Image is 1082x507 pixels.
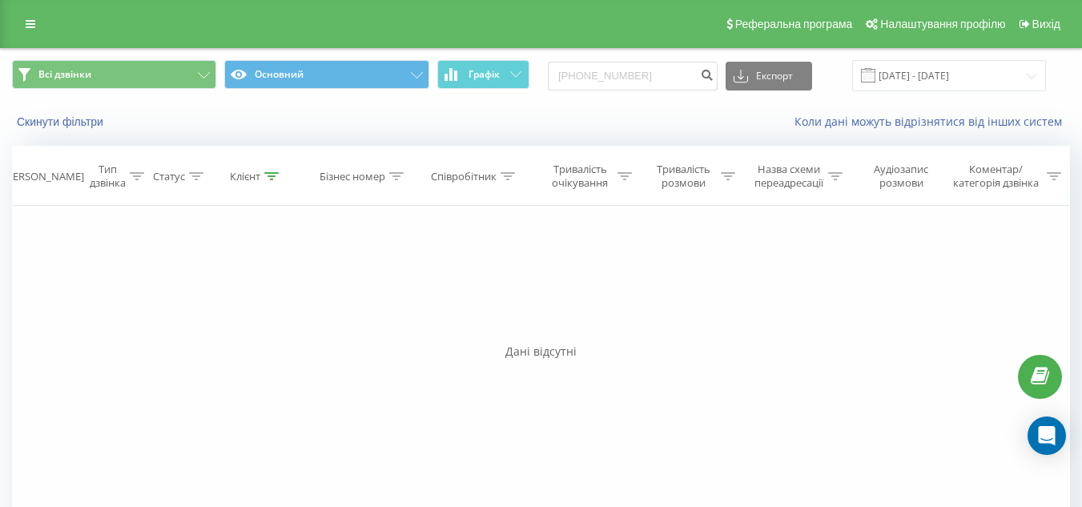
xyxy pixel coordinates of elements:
[12,344,1070,360] div: Дані відсутні
[3,170,84,183] div: [PERSON_NAME]
[547,163,613,190] div: Тривалість очікування
[735,18,853,30] span: Реферальна програма
[469,69,500,80] span: Графік
[794,114,1070,129] a: Коли дані можуть відрізнятися вiд інших систем
[12,115,111,129] button: Скинути фільтри
[861,163,942,190] div: Аудіозапис розмови
[153,170,185,183] div: Статус
[437,60,529,89] button: Графік
[1032,18,1060,30] span: Вихід
[754,163,824,190] div: Назва схеми переадресації
[650,163,717,190] div: Тривалість розмови
[548,62,718,91] input: Пошук за номером
[726,62,812,91] button: Експорт
[230,170,260,183] div: Клієнт
[38,68,91,81] span: Всі дзвінки
[12,60,216,89] button: Всі дзвінки
[320,170,385,183] div: Бізнес номер
[431,170,497,183] div: Співробітник
[90,163,126,190] div: Тип дзвінка
[224,60,428,89] button: Основний
[949,163,1043,190] div: Коментар/категорія дзвінка
[1028,416,1066,455] div: Open Intercom Messenger
[880,18,1005,30] span: Налаштування профілю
